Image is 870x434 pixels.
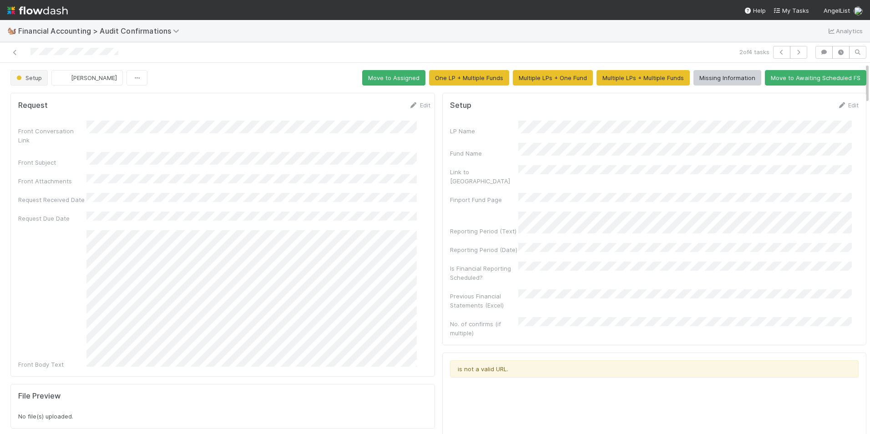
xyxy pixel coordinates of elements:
[409,101,430,109] a: Edit
[7,27,16,35] span: 🐿️
[10,70,48,86] button: Setup
[59,73,68,82] img: avatar_487f705b-1efa-4920-8de6-14528bcda38c.png
[513,70,593,86] button: Multiple LPs + One Fund
[827,25,863,36] a: Analytics
[597,70,690,86] button: Multiple LPs + Multiple Funds
[450,264,518,282] div: Is Financial Reporting Scheduled?
[744,6,766,15] div: Help
[450,126,518,136] div: LP Name
[450,292,518,310] div: Previous Financial Statements (Excel)
[51,70,123,86] button: [PERSON_NAME]
[429,70,509,86] button: One LP + Multiple Funds
[18,195,86,204] div: Request Received Date
[18,392,427,421] div: No file(s) uploaded.
[693,70,761,86] button: Missing Information
[362,70,425,86] button: Move to Assigned
[18,26,184,35] span: Financial Accounting > Audit Confirmations
[450,360,859,378] div: is not a valid URL.
[739,47,769,56] span: 2 of 4 tasks
[450,245,518,254] div: Reporting Period (Date)
[450,195,518,204] div: Finport Fund Page
[765,70,866,86] button: Move to Awaiting Scheduled FS
[7,3,68,18] img: logo-inverted-e16ddd16eac7371096b0.svg
[450,167,518,186] div: Link to [GEOGRAPHIC_DATA]
[18,101,48,110] h5: Request
[450,319,518,338] div: No. of confirms (if multiple)
[18,360,86,369] div: Front Body Text
[18,177,86,186] div: Front Attachments
[18,158,86,167] div: Front Subject
[450,149,518,158] div: Fund Name
[450,227,518,236] div: Reporting Period (Text)
[450,101,471,110] h5: Setup
[837,101,859,109] a: Edit
[824,7,850,14] span: AngelList
[18,126,86,145] div: Front Conversation Link
[71,74,117,81] span: [PERSON_NAME]
[773,7,809,14] span: My Tasks
[18,392,61,401] h5: File Preview
[854,6,863,15] img: avatar_487f705b-1efa-4920-8de6-14528bcda38c.png
[15,74,42,81] span: Setup
[773,6,809,15] a: My Tasks
[18,214,86,223] div: Request Due Date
